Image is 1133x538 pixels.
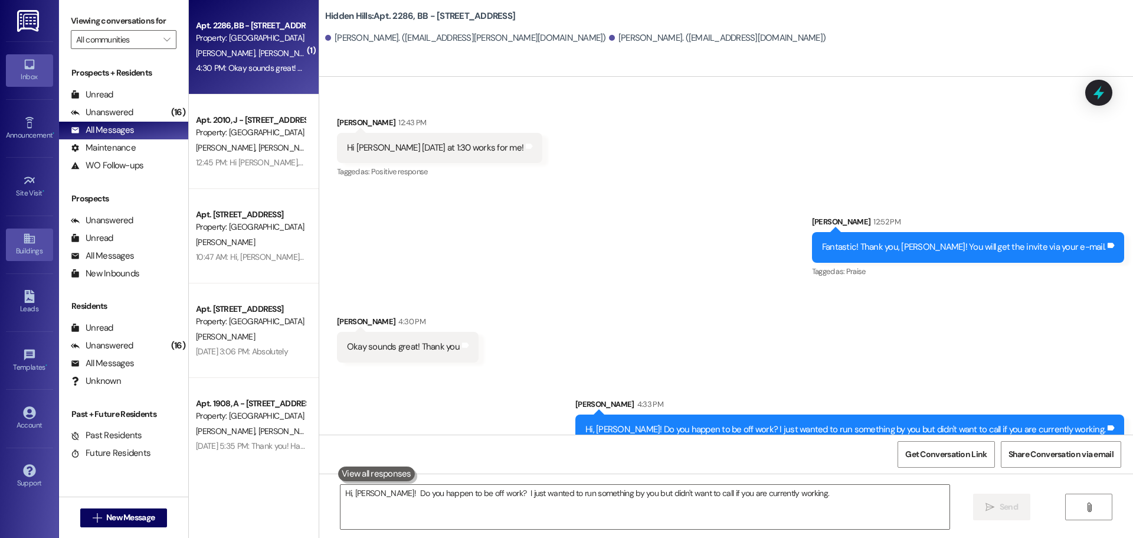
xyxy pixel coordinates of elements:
i:  [1085,503,1093,512]
div: Apt. 2286, BB - [STREET_ADDRESS] [196,19,305,32]
div: Tagged as: [812,263,1124,280]
div: Unread [71,232,113,244]
span: [PERSON_NAME] [258,142,320,153]
div: Property: [GEOGRAPHIC_DATA] [196,410,305,422]
div: Future Residents [71,447,150,459]
div: All Messages [71,124,134,136]
div: (16) [168,337,188,355]
div: 12:52 PM [870,216,900,228]
div: [DATE] 5:35 PM: Thank you! Have a great weekend! [196,441,369,451]
div: Past + Future Residents [59,408,188,420]
div: Apt. [STREET_ADDRESS] [196,303,305,315]
a: Inbox [6,54,53,86]
div: WO Follow-ups [71,159,143,172]
a: Account [6,403,53,435]
i:  [93,513,101,523]
div: 4:30 PM [395,315,425,328]
div: Tagged as: [337,163,542,180]
a: Site Visit • [6,171,53,203]
button: Send [973,494,1030,520]
span: [PERSON_NAME] [196,426,258,436]
div: Hi [PERSON_NAME] [DATE] at 1:30 works for me! [347,142,523,154]
div: Apt. 1908, A - [STREET_ADDRESS] [196,397,305,410]
button: Get Conversation Link [898,441,994,468]
a: Buildings [6,229,53,260]
div: Apt. [STREET_ADDRESS] [196,208,305,221]
div: Unanswered [71,106,133,119]
div: Unread [71,322,113,334]
div: Unanswered [71,340,133,352]
div: 4:33 PM [634,398,663,410]
span: [PERSON_NAME] [196,142,258,153]
label: Viewing conversations for [71,12,176,30]
span: [PERSON_NAME] [196,237,255,247]
div: Maintenance [71,142,136,154]
div: 12:43 PM [395,116,426,129]
div: [PERSON_NAME] [337,315,479,332]
div: Property: [GEOGRAPHIC_DATA] [196,32,305,44]
div: Hi, [PERSON_NAME]! Do you happen to be off work? I just wanted to run something by you but didn't... [585,423,1105,436]
div: Residents [59,300,188,312]
span: • [53,129,54,138]
div: Property: [GEOGRAPHIC_DATA] [196,221,305,233]
span: [PERSON_NAME] [196,48,258,58]
span: [PERSON_NAME][GEOGRAPHIC_DATA] [258,48,392,58]
div: All Messages [71,250,134,262]
a: Support [6,461,53,493]
a: Leads [6,286,53,318]
i:  [163,35,170,44]
div: [PERSON_NAME] [575,398,1124,415]
div: Property: [GEOGRAPHIC_DATA] [196,315,305,328]
div: Past Residents [71,429,142,442]
img: ResiDesk Logo [17,10,41,32]
span: Share Conversation via email [1008,448,1114,461]
div: [PERSON_NAME] [812,216,1124,232]
span: Send [1000,501,1018,513]
div: Fantastic! Thank you, [PERSON_NAME]! You will get the invite via your e-mail. [822,241,1105,253]
span: • [45,361,47,370]
div: Okay sounds great! Thank you [347,341,460,353]
div: 4:30 PM: Okay sounds great! Thank you [196,63,333,73]
input: All communities [76,30,158,49]
span: Praise [846,266,866,276]
span: New Message [106,511,155,524]
b: Hidden Hills: Apt. 2286, BB - [STREET_ADDRESS] [325,10,515,22]
i:  [985,503,994,512]
div: [PERSON_NAME] [337,116,542,133]
div: Unread [71,89,113,101]
div: Prospects [59,193,188,205]
div: Unknown [71,375,121,387]
div: Apt. 2010, J - [STREET_ADDRESS] [196,114,305,126]
span: [PERSON_NAME] [258,426,317,436]
span: Get Conversation Link [905,448,987,461]
span: • [42,187,44,195]
div: (16) [168,103,188,122]
a: Templates • [6,345,53,377]
button: Share Conversation via email [1001,441,1121,468]
button: New Message [80,508,168,527]
span: Positive response [371,167,428,177]
div: [DATE] 3:06 PM: Absolutely [196,346,288,357]
div: Property: [GEOGRAPHIC_DATA] [196,126,305,139]
div: [PERSON_NAME]. ([EMAIL_ADDRESS][DOMAIN_NAME]) [609,32,826,44]
span: [PERSON_NAME] [196,331,255,342]
div: Prospects + Residents [59,67,188,79]
div: New Inbounds [71,268,139,280]
div: All Messages [71,357,134,370]
div: Unanswered [71,214,133,227]
div: [PERSON_NAME]. ([EMAIL_ADDRESS][PERSON_NAME][DOMAIN_NAME]) [325,32,606,44]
